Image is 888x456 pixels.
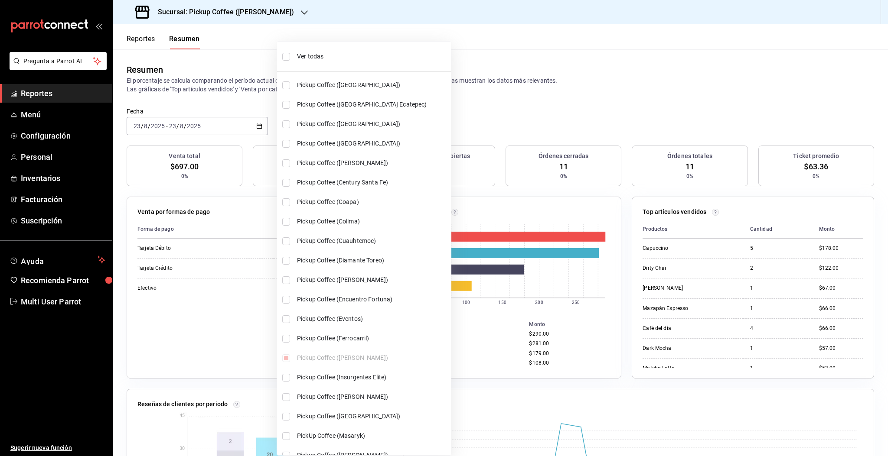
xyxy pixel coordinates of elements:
span: Pickup Coffee ([PERSON_NAME]) [297,392,447,401]
span: Pickup Coffee (Eventos) [297,314,447,323]
span: Pickup Coffee ([GEOGRAPHIC_DATA]) [297,81,447,90]
span: PickUp Coffee (Masaryk) [297,431,447,440]
span: Pickup Coffee ([GEOGRAPHIC_DATA]) [297,139,447,148]
span: Ver todas [297,52,447,61]
span: Pickup Coffee ([PERSON_NAME]) [297,158,447,168]
span: Pickup Coffee ([GEOGRAPHIC_DATA]) [297,120,447,129]
span: Pickup Coffee ([GEOGRAPHIC_DATA] Ecatepec) [297,100,447,109]
span: Pickup Coffee (Cuauhtemoc) [297,236,447,246]
span: Pickup Coffee (Colima) [297,217,447,226]
span: Pickup Coffee (Encuentro Fortuna) [297,295,447,304]
span: Pickup Coffee (Century Santa Fe) [297,178,447,187]
span: Pickup Coffee (Coapa) [297,197,447,207]
span: Pickup Coffee ([GEOGRAPHIC_DATA]) [297,412,447,421]
span: Pickup Coffee (Insurgentes Elite) [297,373,447,382]
span: Pickup Coffee (Ferrocarril) [297,334,447,343]
span: Pickup Coffee ([PERSON_NAME]) [297,275,447,285]
span: Pickup Coffee (Diamante Toreo) [297,256,447,265]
